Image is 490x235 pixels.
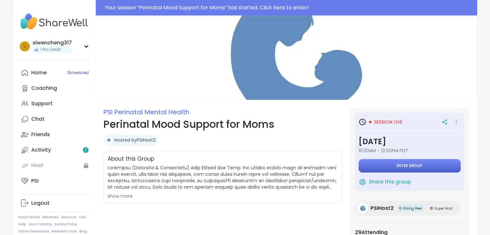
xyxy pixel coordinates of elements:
div: Host [31,162,43,169]
a: PSI Perinatal Mental Health [103,108,189,117]
a: Redeem Code [52,229,77,234]
a: How It Works [18,215,40,220]
h3: [DATE] [359,136,461,147]
a: Help [18,222,26,227]
a: PSIHost2PSIHost2Rising PeerRising PeerSuper HostSuper Host [355,201,460,216]
div: PSI [31,177,39,184]
span: Enter group [397,163,422,168]
span: PSIHost2 [370,204,394,212]
button: Share this group [359,175,411,189]
span: 1 Pro credit [40,47,61,52]
div: Friends [31,131,50,138]
a: Home1Scheduled [18,65,90,80]
img: PSIHost2 [106,137,112,143]
a: Blog [79,229,87,234]
a: Coaching [18,80,90,96]
span: s [23,42,26,51]
span: 10:30AM - 12:00PM PDT [359,147,461,154]
a: Host [18,158,90,173]
a: Friends [18,127,90,142]
span: Share this group [369,178,411,186]
span: 1 Scheduled [67,70,89,75]
span: Loremipsu (Dolorsita & Consectetu) Adip Elitsed doe Temp. Inc utlabo etdolo magn ali enimadm veni... [108,164,338,190]
button: Enter group [359,159,461,173]
div: Logout [31,200,50,207]
div: Activity [31,146,51,154]
img: ShareWell Nav Logo [18,10,90,33]
div: Chat [31,116,44,123]
a: PSI [18,173,90,189]
img: Perinatal Mood Support for Moms cover image [96,15,477,100]
div: Home [31,69,47,76]
h1: Perinatal Mood Support for Moms [103,117,342,132]
span: Rising Peer [403,206,422,211]
img: Super Host [430,207,433,210]
a: Safety Resources [18,229,49,234]
h2: About this Group [108,155,154,163]
a: Host Training [29,222,52,227]
a: Hosted byPSIHost2 [114,137,156,143]
a: Logout [18,195,90,211]
img: ShareWell Logomark [359,178,366,186]
div: show more [108,193,338,199]
img: Rising Peer [399,207,402,210]
a: About Us [61,215,77,220]
span: 1 [85,147,86,153]
div: Coaching [31,85,57,92]
div: Your session “ Perinatal Mood Support for Moms ” has started. Click here to enter! [105,4,473,12]
div: siwencheng317 [33,39,72,46]
div: Support [31,100,53,107]
a: Referrals [43,215,59,220]
img: PSIHost2 [358,203,368,213]
a: Safety Policy [54,222,77,227]
a: Support [18,96,90,111]
span: Super Host [434,206,453,211]
a: FAQ [79,215,86,220]
a: Chat [18,111,90,127]
span: Session live [374,119,402,125]
a: Activity1 [18,142,90,158]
